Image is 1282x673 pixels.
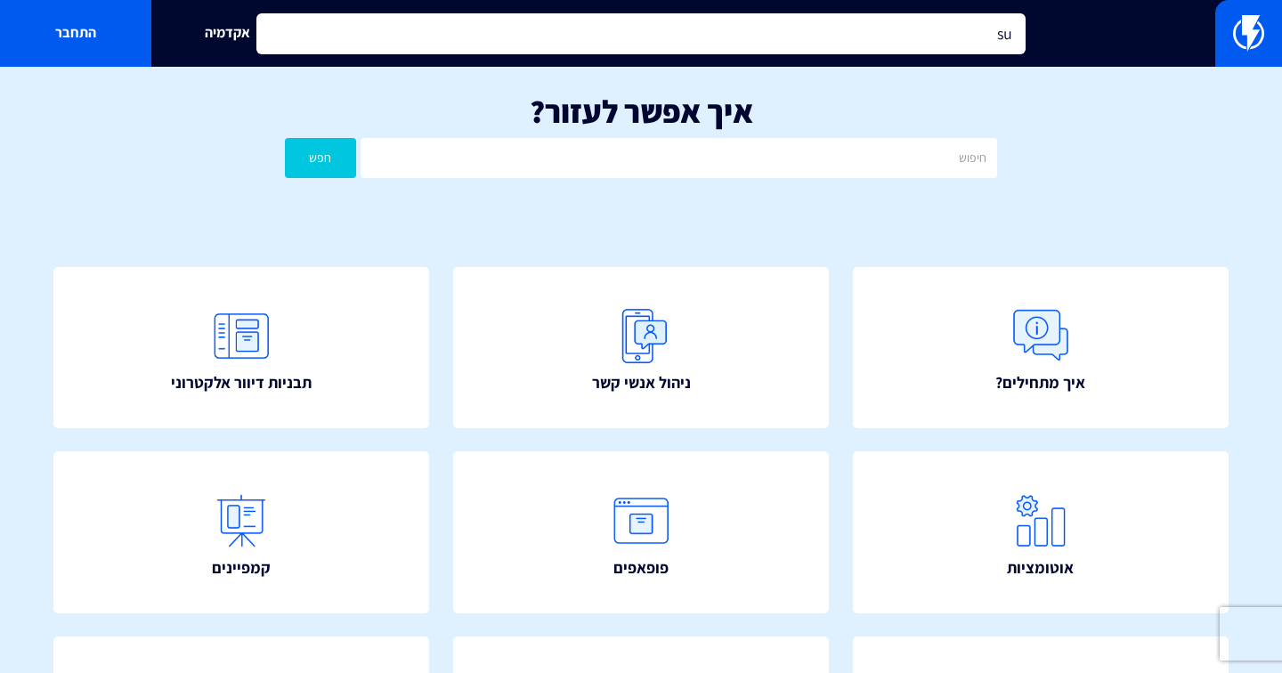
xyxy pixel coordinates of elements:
a: אוטומציות [853,451,1229,612]
span: ניהול אנשי קשר [592,371,691,394]
a: פופאפים [453,451,829,612]
a: ניהול אנשי קשר [453,267,829,428]
span: איך מתחילים? [995,371,1085,394]
a: איך מתחילים? [853,267,1229,428]
a: תבניות דיוור אלקטרוני [53,267,429,428]
input: חיפוש מהיר... [256,13,1026,54]
input: חיפוש [361,138,997,178]
span: תבניות דיוור אלקטרוני [171,371,312,394]
span: קמפיינים [212,556,271,580]
button: חפש [285,138,356,178]
h1: איך אפשר לעזור? [27,93,1255,129]
span: פופאפים [613,556,669,580]
span: אוטומציות [1007,556,1074,580]
a: קמפיינים [53,451,429,612]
